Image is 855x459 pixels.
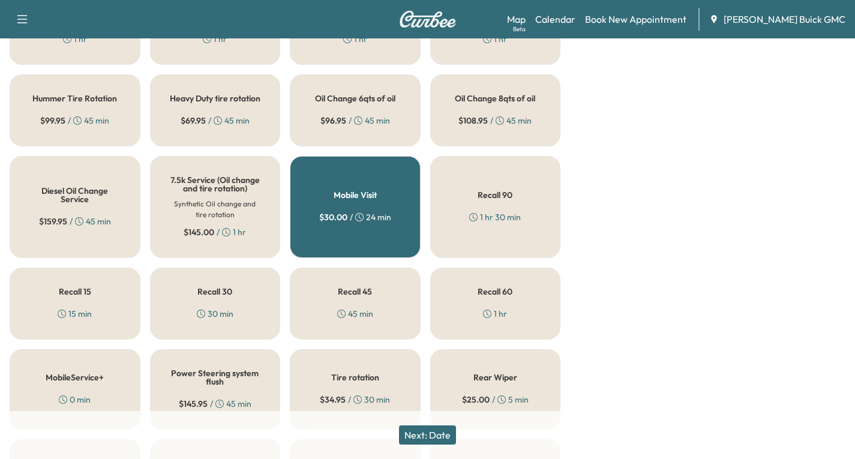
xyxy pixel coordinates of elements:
[320,115,346,127] span: $ 96.95
[58,308,92,320] div: 15 min
[170,176,261,193] h5: 7.5k Service (Oil change and tire rotation)
[469,211,521,223] div: 1 hr 30 min
[179,398,208,410] span: $ 145.95
[181,115,250,127] div: / 45 min
[319,211,391,223] div: / 24 min
[507,12,526,26] a: MapBeta
[331,373,379,382] h5: Tire rotation
[203,33,227,45] div: 1 hr
[39,215,67,227] span: $ 159.95
[315,94,395,103] h5: Oil Change 6qts of oil
[483,33,507,45] div: 1 hr
[29,187,121,203] h5: Diesel Oil Change Service
[585,12,686,26] a: Book New Appointment
[399,11,457,28] img: Curbee Logo
[59,394,91,406] div: 0 min
[320,394,390,406] div: / 30 min
[40,115,109,127] div: / 45 min
[197,308,233,320] div: 30 min
[458,115,532,127] div: / 45 min
[40,115,65,127] span: $ 99.95
[197,287,232,296] h5: Recall 30
[338,287,372,296] h5: Recall 45
[337,308,373,320] div: 45 min
[170,199,261,220] h6: Synthetic Oil change and tire rotation
[724,12,845,26] span: [PERSON_NAME] Buick GMC
[181,115,206,127] span: $ 69.95
[184,226,214,238] span: $ 145.00
[184,226,246,238] div: / 1 hr
[513,25,526,34] div: Beta
[170,94,260,103] h5: Heavy Duty tire rotation
[473,373,517,382] h5: Rear Wiper
[399,425,456,445] button: Next: Date
[46,373,104,382] h5: MobileService+
[320,115,390,127] div: / 45 min
[179,398,251,410] div: / 45 min
[458,115,488,127] span: $ 108.95
[478,191,512,199] h5: Recall 90
[59,287,91,296] h5: Recall 15
[170,369,261,386] h5: Power Steering system flush
[343,33,367,45] div: 1 hr
[319,211,347,223] span: $ 30.00
[483,308,507,320] div: 1 hr
[39,215,111,227] div: / 45 min
[462,394,490,406] span: $ 25.00
[462,394,529,406] div: / 5 min
[334,191,377,199] h5: Mobile Visit
[32,94,117,103] h5: Hummer Tire Rotation
[455,94,535,103] h5: Oil Change 8qts of oil
[320,394,346,406] span: $ 34.95
[535,12,575,26] a: Calendar
[478,287,512,296] h5: Recall 60
[63,33,87,45] div: 1 hr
